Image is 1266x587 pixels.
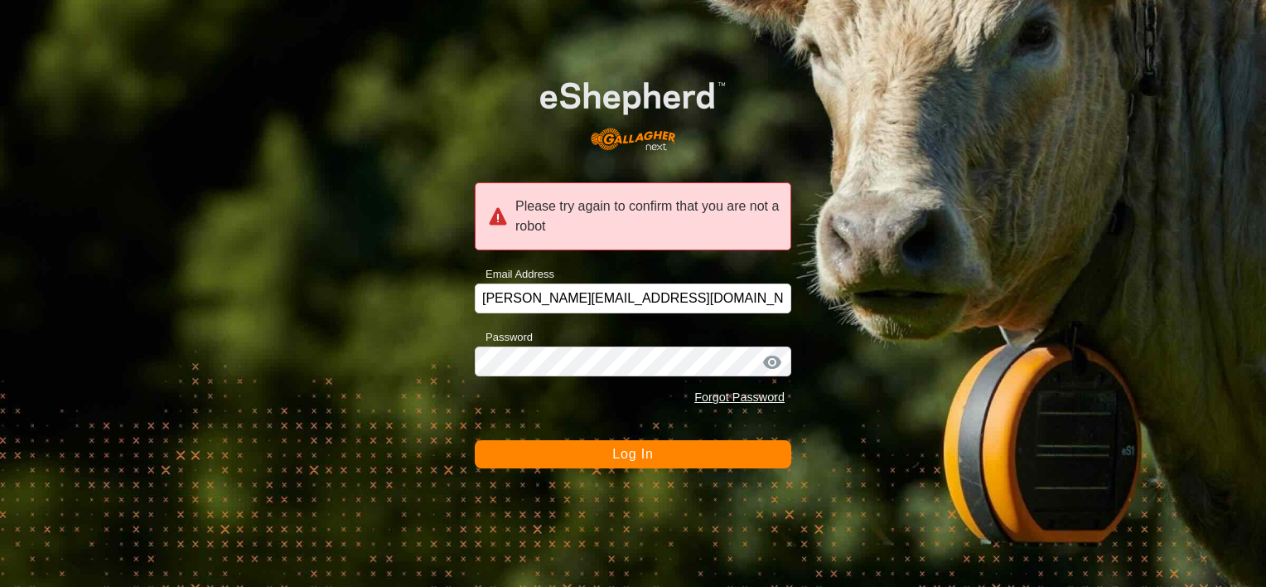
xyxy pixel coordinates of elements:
[506,56,760,163] img: E-shepherd Logo
[475,182,791,250] div: Please try again to confirm that you are not a robot
[475,440,791,468] button: Log In
[475,329,533,346] label: Password
[694,391,785,404] a: Forgot Password
[612,447,653,461] span: Log In
[475,284,791,313] input: Email Address
[475,266,554,283] label: Email Address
